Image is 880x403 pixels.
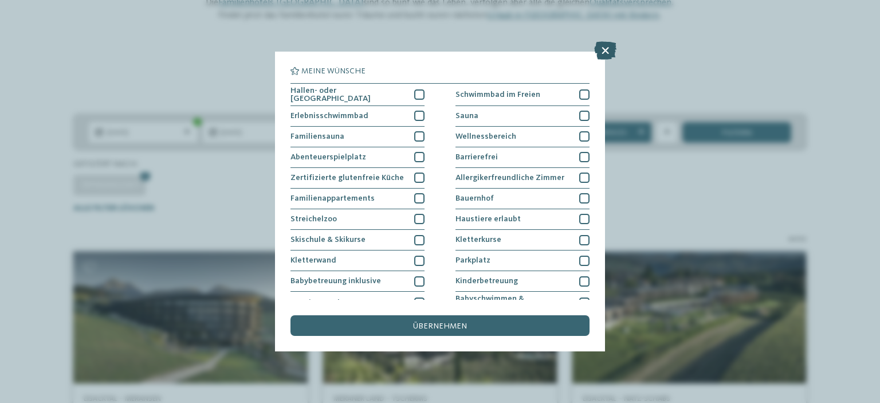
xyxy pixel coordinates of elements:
[455,174,564,182] span: Allergikerfreundliche Zimmer
[290,236,366,244] span: Skischule & Skikurse
[455,256,490,264] span: Parkplatz
[290,277,381,285] span: Babybetreuung inklusive
[290,112,368,120] span: Erlebnisschwimmbad
[455,236,501,244] span: Kletterkurse
[301,67,366,75] span: Meine Wünsche
[455,132,516,140] span: Wellnessbereich
[290,87,407,103] span: Hallen- oder [GEOGRAPHIC_DATA]
[455,194,494,202] span: Bauernhof
[455,153,498,161] span: Barrierefrei
[290,215,337,223] span: Streichelzoo
[455,91,540,99] span: Schwimmbad im Freien
[455,112,478,120] span: Sauna
[290,174,404,182] span: Zertifizierte glutenfreie Küche
[413,322,467,330] span: übernehmen
[290,132,344,140] span: Familiensauna
[290,153,366,161] span: Abenteuerspielplatz
[290,256,336,264] span: Kletterwand
[290,194,375,202] span: Familienappartements
[455,295,572,311] span: Babyschwimmen & Kinderschwimmkurse
[290,299,355,307] span: Teenie-Angebote
[455,215,521,223] span: Haustiere erlaubt
[455,277,518,285] span: Kinderbetreuung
